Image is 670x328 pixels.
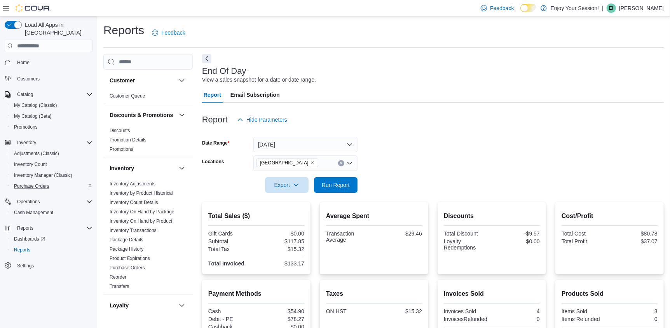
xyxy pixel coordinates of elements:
[17,263,34,269] span: Settings
[619,3,664,13] p: [PERSON_NAME]
[14,247,30,253] span: Reports
[17,225,33,231] span: Reports
[14,161,47,167] span: Inventory Count
[110,265,145,271] span: Purchase Orders
[444,289,540,298] h2: Invoices Sold
[110,111,176,119] button: Discounts & Promotions
[611,316,658,322] div: 0
[208,316,255,322] div: Debit - PE
[11,149,92,158] span: Adjustments (Classic)
[110,246,143,252] span: Package History
[110,181,155,187] a: Inventory Adjustments
[11,101,92,110] span: My Catalog (Classic)
[149,25,188,40] a: Feedback
[611,238,658,244] div: $37.07
[110,227,157,234] span: Inventory Transactions
[202,115,228,124] h3: Report
[14,197,92,206] span: Operations
[110,237,143,243] span: Package Details
[208,260,244,267] strong: Total Invoiced
[562,289,658,298] h2: Products Sold
[110,284,129,289] a: Transfers
[103,179,193,294] div: Inventory
[314,177,358,193] button: Run Report
[103,126,193,157] div: Discounts & Promotions
[202,66,246,76] h3: End Of Day
[17,59,30,66] span: Home
[14,172,72,178] span: Inventory Manager (Classic)
[14,90,92,99] span: Catalog
[8,159,96,170] button: Inventory Count
[177,164,187,173] button: Inventory
[110,111,173,119] h3: Discounts & Promotions
[14,223,92,233] span: Reports
[8,170,96,181] button: Inventory Manager (Classic)
[110,274,126,280] a: Reorder
[11,181,92,191] span: Purchase Orders
[204,87,221,103] span: Report
[14,90,36,99] button: Catalog
[14,124,38,130] span: Promotions
[2,223,96,234] button: Reports
[14,183,49,189] span: Purchase Orders
[8,111,96,122] button: My Catalog (Beta)
[375,230,422,237] div: $29.46
[326,308,373,314] div: ON HST
[322,181,350,189] span: Run Report
[258,308,304,314] div: $54.90
[110,146,133,152] span: Promotions
[444,238,490,251] div: Loyalty Redemptions
[110,128,130,133] a: Discounts
[8,234,96,244] a: Dashboards
[103,91,193,104] div: Customer
[246,116,287,124] span: Hide Parameters
[310,161,315,165] button: Remove Ottawa from selection in this group
[14,58,92,67] span: Home
[11,160,50,169] a: Inventory Count
[611,230,658,237] div: $80.78
[11,112,92,121] span: My Catalog (Beta)
[520,4,537,12] input: Dark Mode
[493,230,540,237] div: -$9.57
[260,159,309,167] span: [GEOGRAPHIC_DATA]
[110,137,147,143] span: Promotion Details
[444,211,540,221] h2: Discounts
[14,73,92,83] span: Customers
[103,23,144,38] h1: Reports
[8,244,96,255] button: Reports
[14,74,43,84] a: Customers
[110,93,145,99] a: Customer Queue
[110,256,150,261] a: Product Expirations
[110,200,158,205] a: Inventory Count Details
[110,190,173,196] a: Inventory by Product Historical
[110,199,158,206] span: Inventory Count Details
[202,76,316,84] div: View a sales snapshot for a date or date range.
[14,261,92,270] span: Settings
[265,177,309,193] button: Export
[110,302,129,309] h3: Loyalty
[110,127,130,134] span: Discounts
[11,122,92,132] span: Promotions
[110,228,157,233] a: Inventory Transactions
[562,230,608,237] div: Total Cost
[11,160,92,169] span: Inventory Count
[110,302,176,309] button: Loyalty
[14,102,57,108] span: My Catalog (Classic)
[270,177,304,193] span: Export
[14,150,59,157] span: Adjustments (Classic)
[110,218,172,224] span: Inventory On Hand by Product
[607,3,616,13] div: Ethan Ives
[609,3,613,13] span: EI
[110,209,174,215] a: Inventory On Hand by Package
[11,208,92,217] span: Cash Management
[2,57,96,68] button: Home
[5,54,92,291] nav: Complex example
[253,137,358,152] button: [DATE]
[208,289,304,298] h2: Payment Methods
[110,164,134,172] h3: Inventory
